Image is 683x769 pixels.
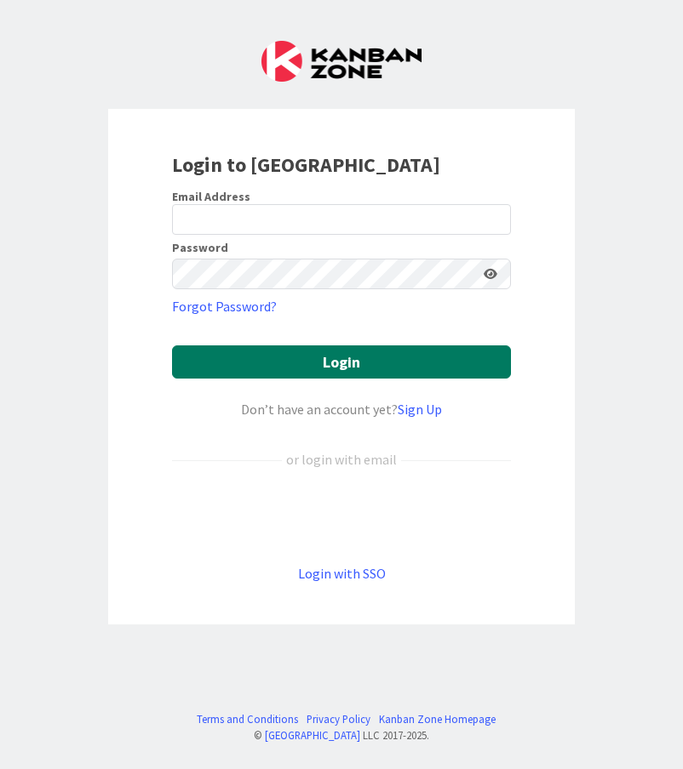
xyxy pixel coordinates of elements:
[379,711,496,727] a: Kanban Zone Homepage
[265,728,360,742] a: [GEOGRAPHIC_DATA]
[398,401,442,418] a: Sign Up
[172,399,511,419] div: Don’t have an account yet?
[197,711,298,727] a: Terms and Conditions
[188,727,496,743] div: © LLC 2017- 2025 .
[164,498,519,535] iframe: Kirjaudu Google-tilillä -painike
[282,449,401,470] div: or login with email
[172,296,277,316] a: Forgot Password?
[172,242,228,253] label: Password
[172,189,250,204] label: Email Address
[261,41,422,82] img: Kanban Zone
[172,345,511,379] button: Login
[172,151,440,178] b: Login to [GEOGRAPHIC_DATA]
[307,711,370,727] a: Privacy Policy
[298,565,386,582] a: Login with SSO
